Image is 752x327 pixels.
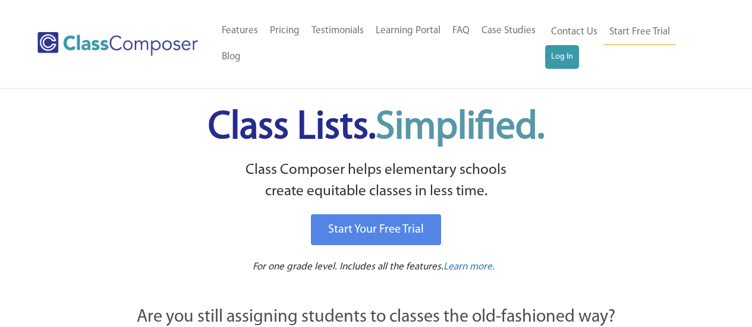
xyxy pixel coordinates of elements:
[216,18,264,44] a: Features
[264,18,306,44] a: Pricing
[376,109,545,147] span: Simplified.
[545,19,706,69] nav: Header Menu
[603,19,676,46] a: Start Free Trial
[311,214,441,245] a: Start Your Free Trial
[443,260,495,275] a: Learn more.
[71,160,681,203] p: Class Composer helps elementary schools create equitable classes in less time.
[545,45,579,69] a: Log In
[37,32,198,56] img: Class Composer
[253,262,443,272] span: For one grade level. Includes all the features.
[476,18,542,44] a: Case Studies
[545,19,603,45] a: Contact Us
[328,224,424,236] span: Start Your Free Trial
[216,18,545,70] nav: Header Menu
[443,262,495,272] span: Learn more.
[306,18,370,44] a: Testimonials
[370,18,446,44] a: Learning Portal
[216,44,247,70] a: Blog
[446,18,476,44] a: FAQ
[208,109,545,147] span: Class Lists.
